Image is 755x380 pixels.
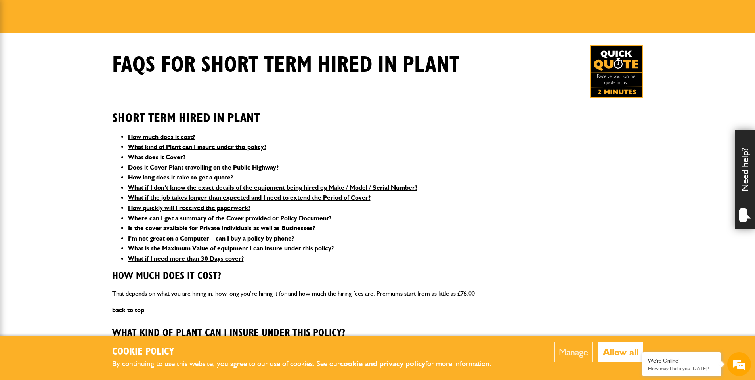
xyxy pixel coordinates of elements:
a: I’m not great on a Computer – can I buy a policy by phone? [128,235,294,242]
h2: Cookie Policy [112,346,505,358]
a: cookie and privacy policy [340,359,425,368]
div: Need help? [735,130,755,229]
a: How long does it take to get a quote? [128,174,233,181]
a: What if the job takes longer than expected and I need to extend the Period of Cover? [128,194,371,201]
h3: What kind of Plant can I insure under this policy? [112,327,643,340]
a: What kind of Plant can I insure under this policy? [128,143,266,151]
a: Is the cover available for Private Individuals as well as Businesses? [128,224,315,232]
a: Get your insurance quote in just 2-minutes [590,45,643,98]
a: What is the Maximum Value of equipment I can insure under this policy? [128,244,334,252]
div: We're Online! [648,357,715,364]
h1: FAQS for Short Term Hired In Plant [112,52,459,78]
a: What if I need more than 30 Days cover? [128,255,244,262]
button: Manage [554,342,593,362]
a: Does it Cover Plant travelling on the Public Highway? [128,164,279,171]
p: By continuing to use this website, you agree to our use of cookies. See our for more information. [112,358,505,370]
a: What does it Cover? [128,153,185,161]
a: back to top [112,306,144,314]
p: How may I help you today? [648,365,715,371]
h2: Short Term Hired In Plant [112,99,643,126]
a: How much does it cost? [128,133,195,141]
p: That depends on what you are hiring in, how long you’re hiring it for and how much the hiring fee... [112,288,643,299]
button: Allow all [598,342,643,362]
a: How quickly will I received the paperwork? [128,204,250,212]
h3: How much does it cost? [112,270,643,283]
a: Where can I get a summary of the Cover provided or Policy Document? [128,214,331,222]
a: What if I don’t know the exact details of the equipment being hired eg Make / Model / Serial Number? [128,184,417,191]
img: Quick Quote [590,45,643,98]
